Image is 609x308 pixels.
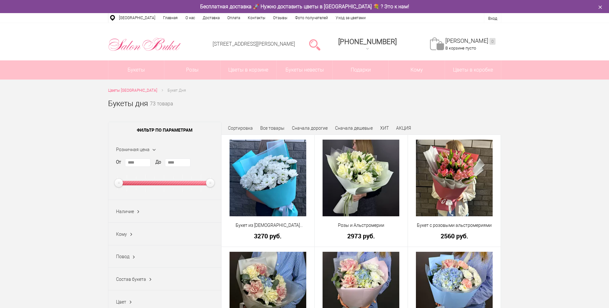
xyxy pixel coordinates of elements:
[412,233,497,239] a: 2560 руб.
[445,60,501,80] a: Цветы в коробке
[416,140,493,216] img: Букет с розовыми альстромериями
[260,126,285,131] a: Все товары
[116,254,129,259] span: Повод
[323,140,399,216] img: Розы и Альстромерии
[396,126,411,131] a: АКЦИЯ
[244,13,269,23] a: Контакты
[199,13,223,23] a: Доставка
[116,277,146,282] span: Состав букета
[319,233,403,239] a: 2973 руб.
[213,41,295,47] a: [STREET_ADDRESS][PERSON_NAME]
[159,13,182,23] a: Главная
[277,60,332,80] a: Букеты невесты
[116,232,127,237] span: Кому
[489,38,496,45] ins: 0
[221,60,277,80] a: Цветы в корзине
[223,13,244,23] a: Оплата
[226,233,310,239] a: 3270 руб.
[116,159,121,166] label: От
[115,13,159,23] a: [GEOGRAPHIC_DATA]
[108,60,164,80] a: Букеты
[291,13,332,23] a: Фото получателей
[335,126,373,131] a: Сначала дешевые
[108,98,148,109] h1: Букеты дня
[269,13,291,23] a: Отзывы
[445,46,476,50] span: В корзине пусто
[332,13,370,23] a: Уход за цветами
[108,122,221,138] span: Фильтр по параметрам
[168,88,186,93] span: Букет Дня
[380,126,389,131] a: ХИТ
[230,140,306,216] img: Букет из хризантем кустовых
[226,222,310,229] a: Букет из [DEMOGRAPHIC_DATA] кустовых
[116,299,126,304] span: Цвет
[292,126,328,131] a: Сначала дорогие
[319,222,403,229] a: Розы и Альстромерии
[488,16,497,21] a: Вход
[445,37,496,45] a: [PERSON_NAME]
[334,35,401,54] a: [PHONE_NUMBER]
[228,126,253,131] span: Сортировка
[182,13,199,23] a: О нас
[164,60,220,80] a: Розы
[155,159,161,166] label: До
[338,38,397,46] span: [PHONE_NUMBER]
[389,60,445,80] span: Кому
[108,88,157,93] span: Цветы [GEOGRAPHIC_DATA]
[108,36,181,53] img: Цветы Нижний Новгород
[150,102,173,117] small: 73 товара
[108,87,157,94] a: Цветы [GEOGRAPHIC_DATA]
[412,222,497,229] a: Букет с розовыми альстромериями
[116,209,134,214] span: Наличие
[333,60,389,80] a: Подарки
[103,3,506,10] div: Бесплатная доставка 🚀 Нужно доставить цветы в [GEOGRAPHIC_DATA] 💐 ? Это к нам!
[116,147,150,152] span: Розничная цена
